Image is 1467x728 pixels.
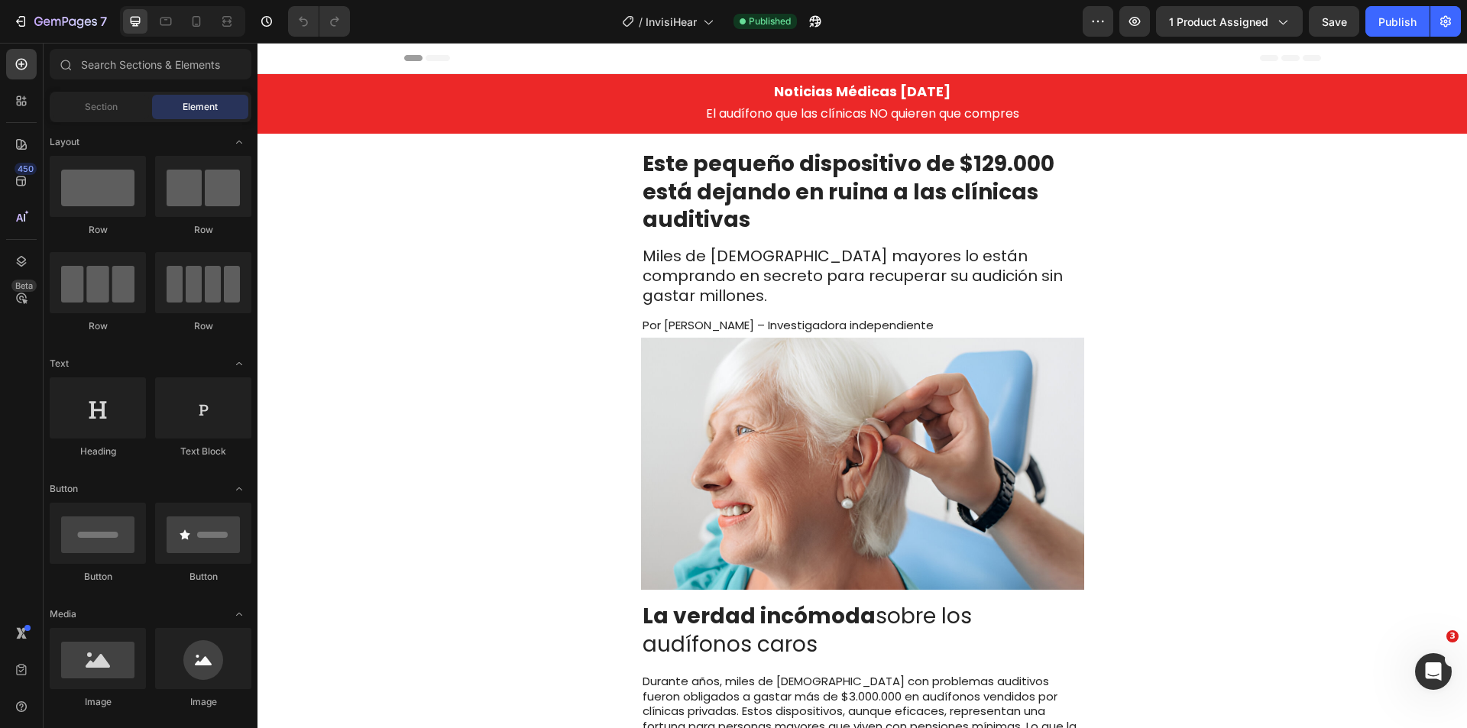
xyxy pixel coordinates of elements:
div: Text Block [155,445,251,458]
span: Element [183,100,218,114]
p: 7 [100,12,107,31]
div: Undo/Redo [288,6,350,37]
button: 7 [6,6,114,37]
div: Row [50,319,146,333]
button: 1 product assigned [1156,6,1303,37]
span: InvisiHear [646,14,697,30]
span: Toggle open [227,477,251,501]
p: Por [PERSON_NAME] – Investigadora independiente [385,275,825,290]
span: 3 [1446,630,1459,642]
p: sobre los audífonos caros [385,560,825,616]
span: Button [50,482,78,496]
p: El audífono que las clínicas NO quieren que compres [449,60,762,83]
div: Image [50,695,146,709]
iframe: Intercom live chat [1415,653,1452,690]
div: Button [50,570,146,584]
h2: Miles de [DEMOGRAPHIC_DATA] mayores lo están comprando en secreto para recuperar su audición sin ... [384,202,827,264]
span: Toggle open [227,130,251,154]
div: Beta [11,280,37,292]
span: Published [749,15,791,28]
span: Section [85,100,118,114]
button: Publish [1365,6,1430,37]
div: Image [155,695,251,709]
img: gempages_487785878123447165-f9f8cfe0-9b64-4458-a096-cbebd7a231fd.png [384,295,827,548]
button: Save [1309,6,1359,37]
span: 1 product assigned [1169,14,1268,30]
div: Row [155,319,251,333]
span: Media [50,607,76,621]
strong: Este pequeño dispositivo de $129.000 está dejando en ruina a las clínicas auditivas [385,106,797,192]
div: Row [155,223,251,237]
span: Toggle open [227,602,251,626]
div: Publish [1378,14,1417,30]
span: Save [1322,15,1347,28]
strong: La verdad incómoda [385,558,618,588]
span: Layout [50,135,79,149]
div: 450 [15,163,37,175]
span: / [639,14,643,30]
span: Text [50,357,69,370]
p: Durante años, miles de [DEMOGRAPHIC_DATA] con problemas auditivos fueron obligados a gastar más d... [385,631,825,720]
div: Row [50,223,146,237]
input: Search Sections & Elements [50,49,251,79]
span: Toggle open [227,351,251,376]
div: Button [155,570,251,584]
div: Heading [50,445,146,458]
iframe: Design area [257,43,1467,728]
